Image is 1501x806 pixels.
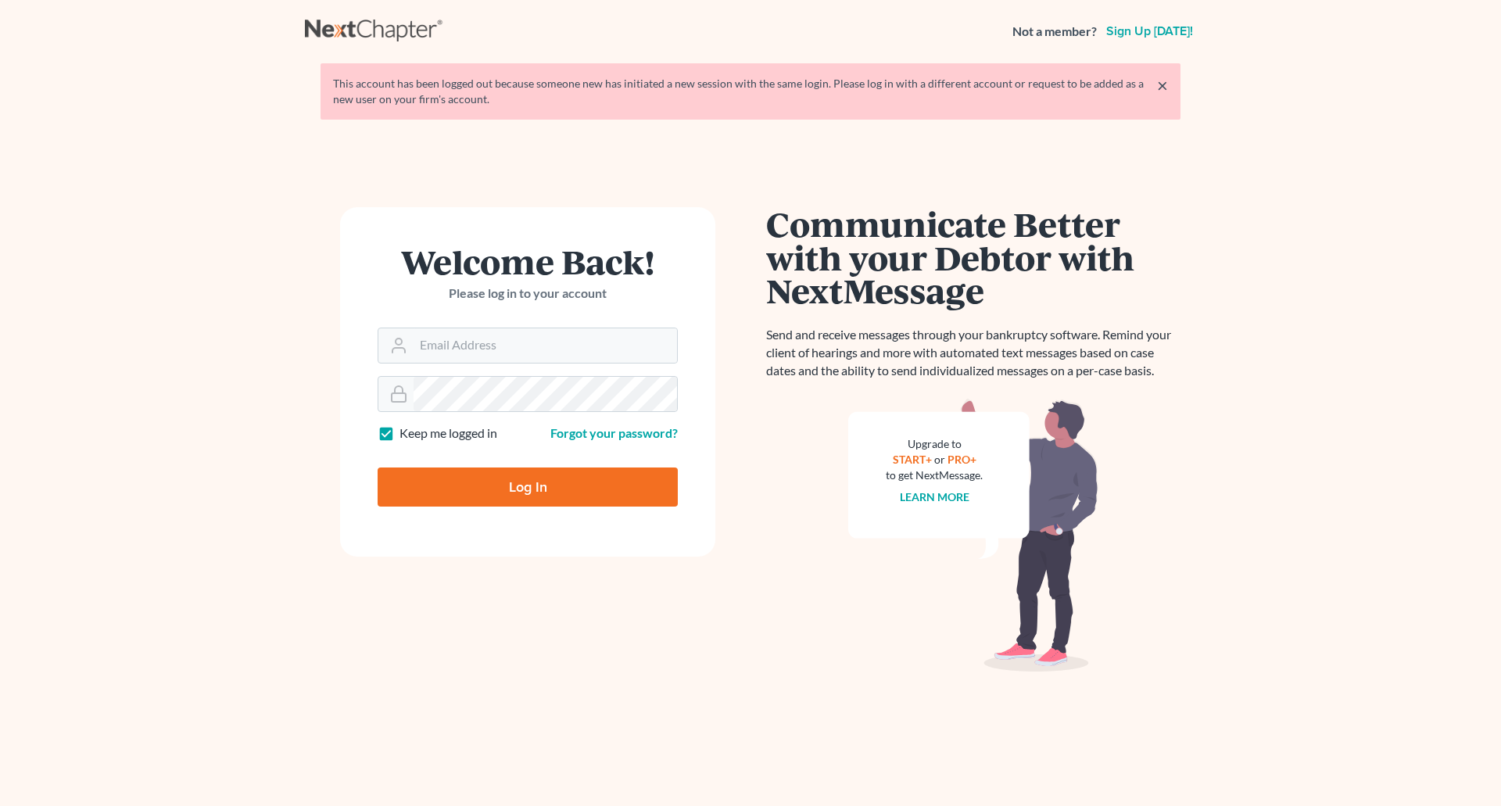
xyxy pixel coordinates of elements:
[378,245,678,278] h1: Welcome Back!
[333,76,1168,107] div: This account has been logged out because someone new has initiated a new session with the same lo...
[378,467,678,507] input: Log In
[766,326,1180,380] p: Send and receive messages through your bankruptcy software. Remind your client of hearings and mo...
[1103,25,1196,38] a: Sign up [DATE]!
[1157,76,1168,95] a: ×
[550,425,678,440] a: Forgot your password?
[900,490,969,503] a: Learn more
[1012,23,1097,41] strong: Not a member?
[414,328,677,363] input: Email Address
[399,424,497,442] label: Keep me logged in
[893,453,932,466] a: START+
[378,285,678,303] p: Please log in to your account
[886,467,983,483] div: to get NextMessage.
[766,207,1180,307] h1: Communicate Better with your Debtor with NextMessage
[934,453,945,466] span: or
[848,399,1098,672] img: nextmessage_bg-59042aed3d76b12b5cd301f8e5b87938c9018125f34e5fa2b7a6b67550977c72.svg
[886,436,983,452] div: Upgrade to
[948,453,976,466] a: PRO+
